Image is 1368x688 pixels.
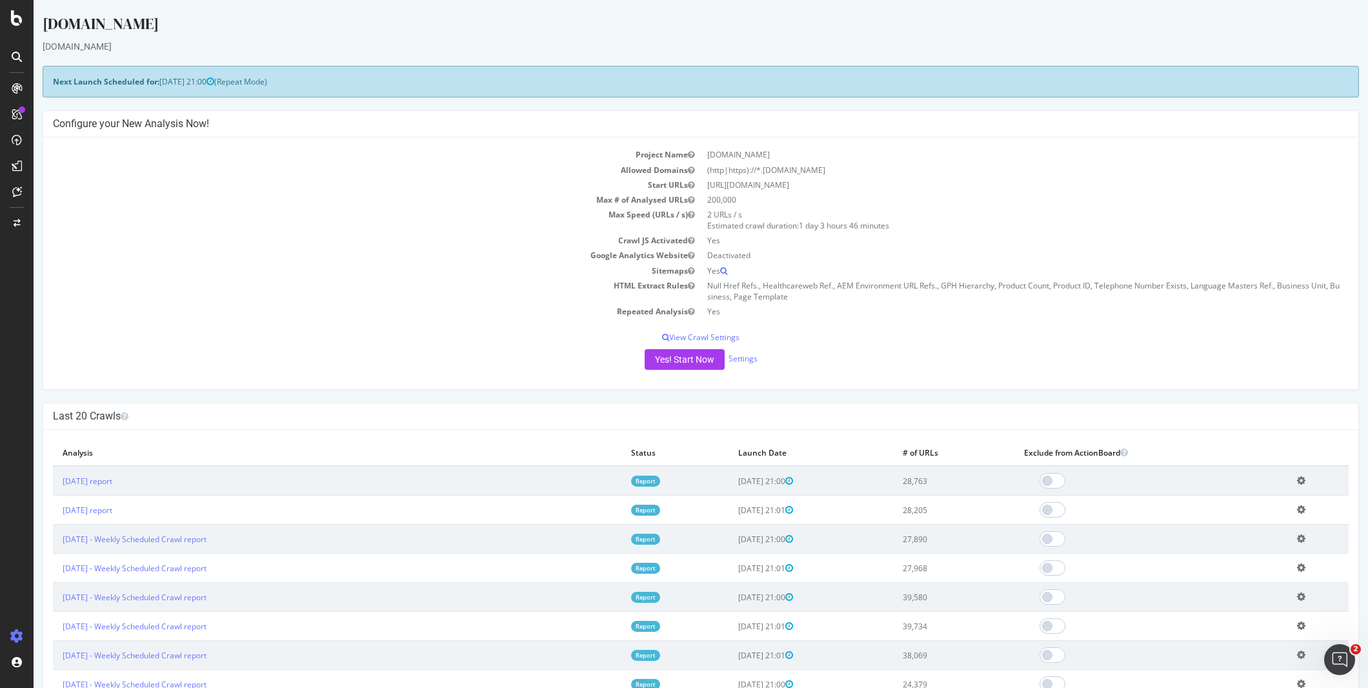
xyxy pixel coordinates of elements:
[19,440,588,466] th: Analysis
[19,263,667,278] td: Sitemaps
[667,177,1315,192] td: [URL][DOMAIN_NAME]
[19,117,1315,130] h4: Configure your New Analysis Now!
[667,233,1315,248] td: Yes
[1324,644,1355,675] iframe: Intercom live chat
[1351,644,1361,654] span: 2
[598,592,627,603] a: Report
[598,650,627,661] a: Report
[9,40,1325,53] div: [DOMAIN_NAME]
[29,592,173,603] a: [DATE] - Weekly Scheduled Crawl report
[667,163,1315,177] td: (http|https)://*.[DOMAIN_NAME]
[860,612,981,641] td: 39,734
[29,650,173,661] a: [DATE] - Weekly Scheduled Crawl report
[588,440,695,466] th: Status
[667,192,1315,207] td: 200,000
[598,505,627,516] a: Report
[705,505,759,516] span: [DATE] 21:01
[19,207,667,233] td: Max Speed (URLs / s)
[667,263,1315,278] td: Yes
[19,147,667,162] td: Project Name
[705,592,759,603] span: [DATE] 21:00
[29,476,79,487] a: [DATE] report
[19,163,667,177] td: Allowed Domains
[9,13,1325,40] div: [DOMAIN_NAME]
[860,466,981,496] td: 28,763
[19,332,1315,343] p: View Crawl Settings
[860,554,981,583] td: 27,968
[19,304,667,319] td: Repeated Analysis
[611,349,691,370] button: Yes! Start Now
[29,563,173,574] a: [DATE] - Weekly Scheduled Crawl report
[705,563,759,574] span: [DATE] 21:01
[19,192,667,207] td: Max # of Analysed URLs
[667,147,1315,162] td: [DOMAIN_NAME]
[860,525,981,554] td: 27,890
[667,278,1315,304] td: Null Href Refs., Healthcareweb Ref., AEM Environment URL Refs., GPH Hierarchy, Product Count, Pro...
[860,583,981,612] td: 39,580
[667,304,1315,319] td: Yes
[860,440,981,466] th: # of URLs
[598,563,627,574] a: Report
[598,534,627,545] a: Report
[705,621,759,632] span: [DATE] 21:01
[705,650,759,661] span: [DATE] 21:01
[667,207,1315,233] td: 2 URLs / s Estimated crawl duration:
[29,621,173,632] a: [DATE] - Weekly Scheduled Crawl report
[29,505,79,516] a: [DATE] report
[667,248,1315,263] td: Deactivated
[19,233,667,248] td: Crawl JS Activated
[19,278,667,304] td: HTML Extract Rules
[598,621,627,632] a: Report
[860,496,981,525] td: 28,205
[29,534,173,545] a: [DATE] - Weekly Scheduled Crawl report
[598,476,627,487] a: Report
[19,177,667,192] td: Start URLs
[126,76,181,87] span: [DATE] 21:00
[695,440,860,466] th: Launch Date
[9,66,1325,97] div: (Repeat Mode)
[981,440,1254,466] th: Exclude from ActionBoard
[19,248,667,263] td: Google Analytics Website
[765,220,856,231] span: 1 day 3 hours 46 minutes
[695,353,724,364] a: Settings
[19,410,1315,423] h4: Last 20 Crawls
[705,476,759,487] span: [DATE] 21:00
[860,641,981,670] td: 38,069
[705,534,759,545] span: [DATE] 21:00
[19,76,126,87] strong: Next Launch Scheduled for:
